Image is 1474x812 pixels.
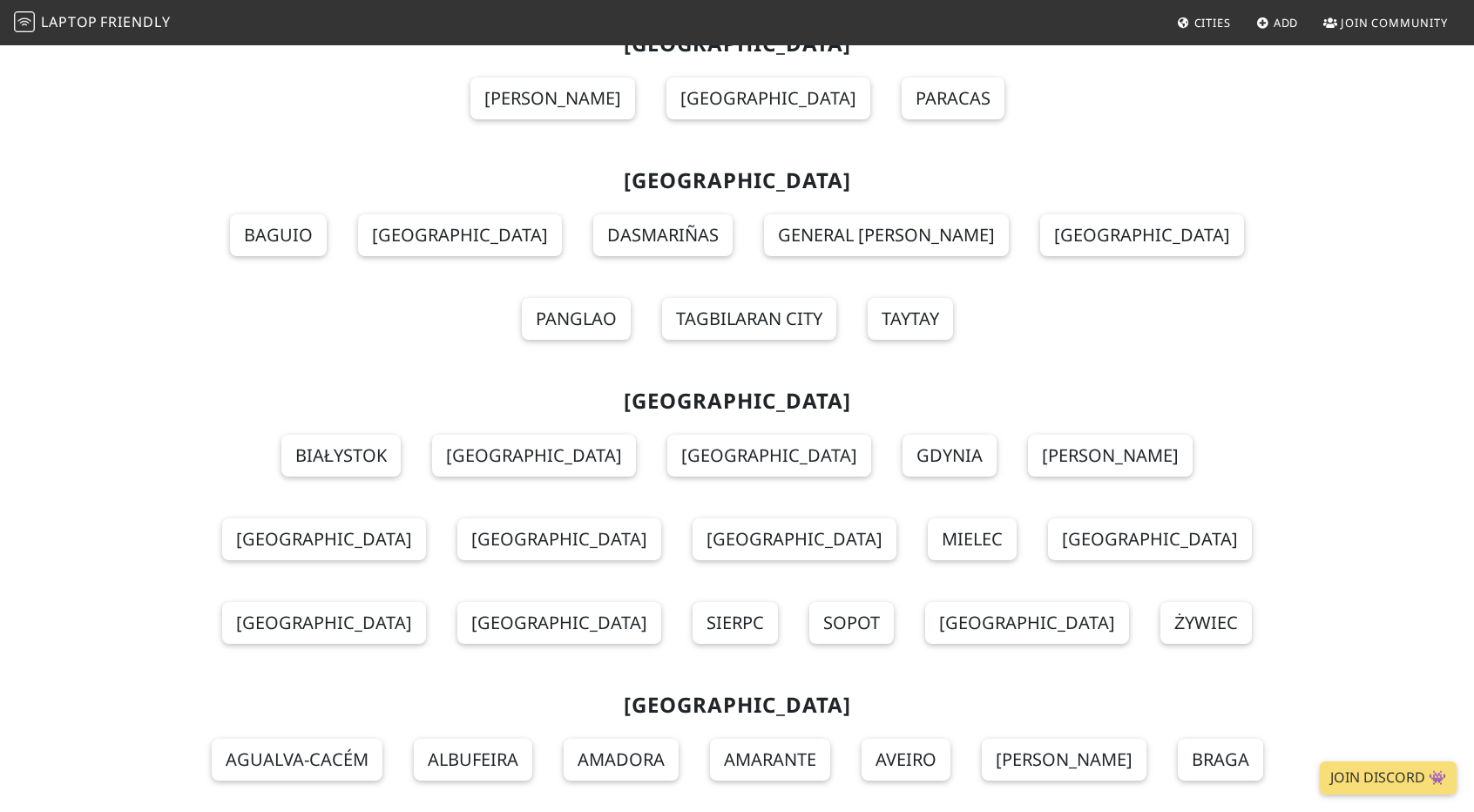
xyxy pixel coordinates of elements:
[903,435,997,477] a: Gdynia
[230,214,327,256] a: Baguio
[1341,15,1448,30] span: Join Community
[457,518,661,560] a: [GEOGRAPHIC_DATA]
[593,214,733,256] a: Dasmariñas
[1249,7,1306,38] a: Add
[667,435,871,477] a: [GEOGRAPHIC_DATA]
[222,518,426,560] a: [GEOGRAPHIC_DATA]
[1170,7,1238,38] a: Cities
[1178,739,1263,781] a: Braga
[1040,214,1244,256] a: [GEOGRAPHIC_DATA]
[522,298,631,340] a: Panglao
[928,518,1017,560] a: Mielec
[809,602,894,644] a: Sopot
[710,739,830,781] a: Amarante
[432,435,636,477] a: [GEOGRAPHIC_DATA]
[212,739,382,781] a: Agualva-Cacém
[862,739,950,781] a: Aveiro
[1274,15,1299,30] span: Add
[14,11,35,32] img: LaptopFriendly
[222,602,426,644] a: [GEOGRAPHIC_DATA]
[1316,7,1455,38] a: Join Community
[41,12,98,31] span: Laptop
[281,435,401,477] a: Białystok
[414,739,532,781] a: Albufeira
[1048,518,1252,560] a: [GEOGRAPHIC_DATA]
[1028,435,1193,477] a: [PERSON_NAME]
[358,214,562,256] a: [GEOGRAPHIC_DATA]
[1160,602,1252,644] a: Żywiec
[693,602,778,644] a: Sierpc
[925,602,1129,644] a: [GEOGRAPHIC_DATA]
[172,389,1302,414] h2: [GEOGRAPHIC_DATA]
[470,78,635,119] a: [PERSON_NAME]
[666,78,870,119] a: [GEOGRAPHIC_DATA]
[172,168,1302,193] h2: [GEOGRAPHIC_DATA]
[982,739,1146,781] a: [PERSON_NAME]
[764,214,1009,256] a: General [PERSON_NAME]
[693,518,896,560] a: [GEOGRAPHIC_DATA]
[868,298,953,340] a: Taytay
[662,298,836,340] a: Tagbilaran City
[14,8,171,38] a: LaptopFriendly LaptopFriendly
[1194,15,1231,30] span: Cities
[564,739,679,781] a: Amadora
[902,78,1004,119] a: Paracas
[457,602,661,644] a: [GEOGRAPHIC_DATA]
[172,693,1302,718] h2: [GEOGRAPHIC_DATA]
[100,12,170,31] span: Friendly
